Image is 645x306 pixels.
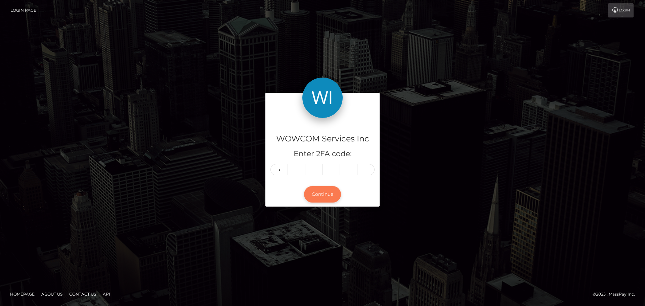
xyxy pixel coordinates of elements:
[67,289,99,299] a: Contact Us
[302,78,343,118] img: WOWCOM Services Inc
[608,3,634,17] a: Login
[39,289,65,299] a: About Us
[270,133,375,145] h4: WOWCOM Services Inc
[100,289,113,299] a: API
[304,186,341,203] button: Continue
[7,289,37,299] a: Homepage
[270,149,375,159] h5: Enter 2FA code:
[10,3,36,17] a: Login Page
[593,291,640,298] div: © 2025 , MassPay Inc.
